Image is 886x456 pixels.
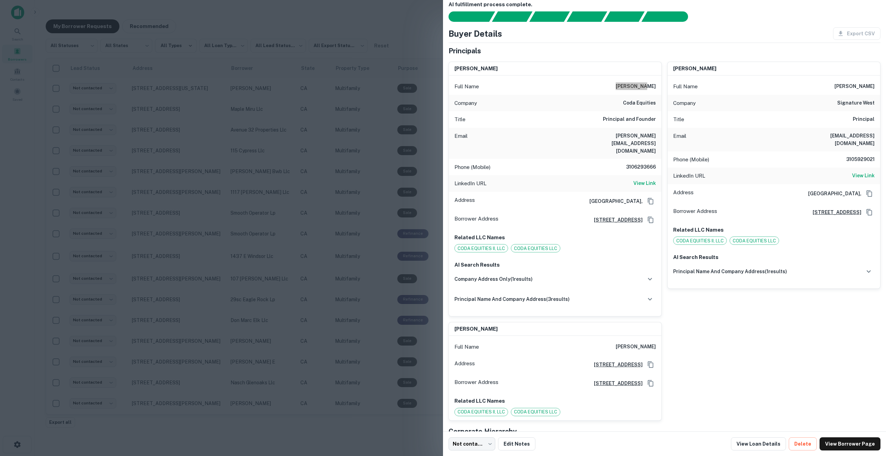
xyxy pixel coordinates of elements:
[645,359,656,370] button: Copy Address
[440,11,492,22] div: Sending borrower request to AI...
[820,437,880,450] a: View Borrower Page
[454,378,498,388] p: Borrower Address
[449,27,502,40] h4: Buyer Details
[454,275,533,283] h6: company address only ( 1 results)
[454,132,468,155] p: Email
[853,115,875,124] h6: Principal
[588,361,643,368] a: [STREET_ADDRESS]
[803,190,861,197] h6: [GEOGRAPHIC_DATA],
[807,208,861,216] a: [STREET_ADDRESS]
[454,215,498,225] p: Borrower Address
[851,401,886,434] iframe: Chat Widget
[604,11,644,22] div: Principals found, still searching for contact information. This may take time...
[616,343,656,351] h6: [PERSON_NAME]
[498,437,535,450] button: Edit Notes
[642,11,696,22] div: AI fulfillment process complete.
[454,115,465,124] p: Title
[449,46,481,56] h5: Principals
[633,179,656,188] a: View Link
[511,409,560,415] span: CODA EQUITIES LLC
[673,207,717,217] p: Borrower Address
[454,179,487,188] p: LinkedIn URL
[645,378,656,388] button: Copy Address
[673,99,696,107] p: Company
[673,132,686,147] p: Email
[616,82,656,91] h6: [PERSON_NAME]
[792,132,875,147] h6: [EMAIL_ADDRESS][DOMAIN_NAME]
[645,215,656,225] button: Copy Address
[673,82,698,91] p: Full Name
[633,179,656,187] h6: View Link
[455,409,508,415] span: CODA EQUITIES II, LLC
[449,1,880,9] h6: AI fulfillment process complete.
[454,99,477,107] p: Company
[454,397,656,405] p: Related LLC Names
[789,437,817,450] button: Delete
[673,226,875,234] p: Related LLC Names
[454,233,656,242] p: Related LLC Names
[449,437,495,450] div: Not contacted
[864,188,875,199] button: Copy Address
[454,82,479,91] p: Full Name
[852,172,875,179] h6: View Link
[730,238,779,244] span: CODA EQUITIES LLC
[623,99,656,107] h6: coda equities
[573,132,656,155] h6: [PERSON_NAME][EMAIL_ADDRESS][DOMAIN_NAME]
[673,115,684,124] p: Title
[454,163,490,171] p: Phone (Mobile)
[833,155,875,164] h6: 3105929021
[454,196,475,206] p: Address
[673,155,709,164] p: Phone (Mobile)
[864,207,875,217] button: Copy Address
[673,268,787,275] h6: principal name and company address ( 1 results)
[673,238,726,244] span: CODA EQUITIES II, LLC
[454,65,498,73] h6: [PERSON_NAME]
[645,196,656,206] button: Copy Address
[614,163,656,171] h6: 3106293666
[449,426,517,437] h5: Corporate Hierarchy
[673,172,705,180] p: LinkedIn URL
[454,325,498,333] h6: [PERSON_NAME]
[852,172,875,180] a: View Link
[584,197,643,205] h6: [GEOGRAPHIC_DATA],
[529,11,570,22] div: Documents found, AI parsing details...
[837,99,875,107] h6: signature west
[603,115,656,124] h6: Principal and Founder
[673,65,716,73] h6: [PERSON_NAME]
[673,188,694,199] p: Address
[454,343,479,351] p: Full Name
[455,245,508,252] span: CODA EQUITIES II, LLC
[454,295,570,303] h6: principal name and company address ( 3 results)
[834,82,875,91] h6: [PERSON_NAME]
[567,11,607,22] div: Principals found, AI now looking for contact information...
[511,245,560,252] span: CODA EQUITIES LLC
[673,253,875,261] p: AI Search Results
[454,261,656,269] p: AI Search Results
[588,216,643,224] a: [STREET_ADDRESS]
[731,437,786,450] a: View Loan Details
[588,379,643,387] a: [STREET_ADDRESS]
[454,359,475,370] p: Address
[492,11,532,22] div: Your request is received and processing...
